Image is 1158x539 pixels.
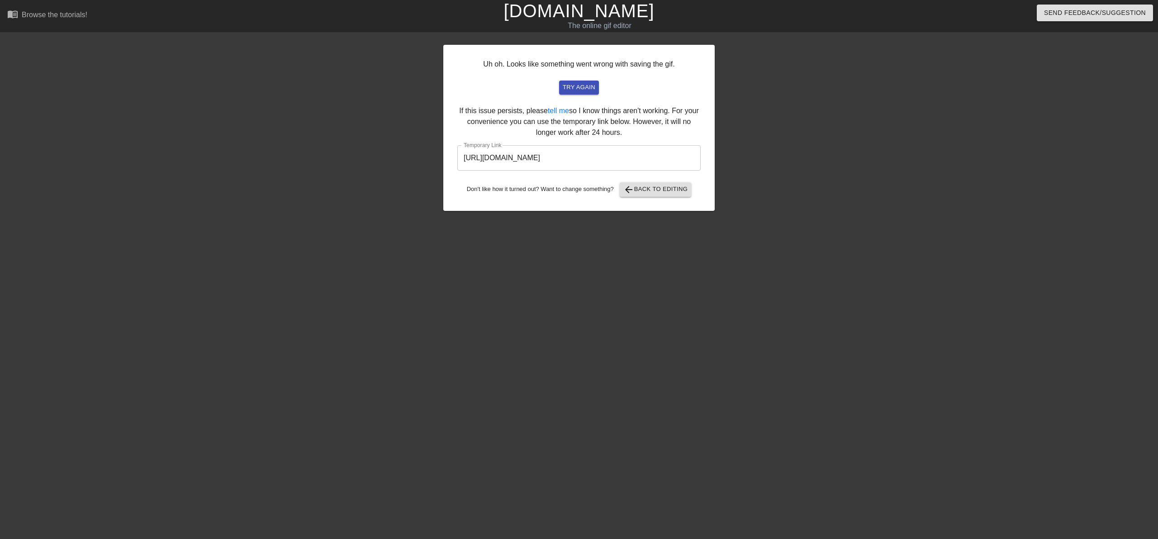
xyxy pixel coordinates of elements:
div: The online gif editor [390,20,808,31]
button: try again [559,81,599,95]
a: tell me [548,107,569,114]
a: Browse the tutorials! [7,9,87,23]
span: menu_book [7,9,18,19]
div: Uh oh. Looks like something went wrong with saving the gif. If this issue persists, please so I k... [443,45,715,211]
button: Back to Editing [620,182,692,197]
input: bare [457,145,701,171]
span: arrow_back [623,184,634,195]
button: Send Feedback/Suggestion [1037,5,1153,21]
span: Back to Editing [623,184,688,195]
div: Browse the tutorials! [22,11,87,19]
span: try again [563,82,595,93]
a: [DOMAIN_NAME] [503,1,654,21]
span: Send Feedback/Suggestion [1044,7,1146,19]
div: Don't like how it turned out? Want to change something? [457,182,701,197]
